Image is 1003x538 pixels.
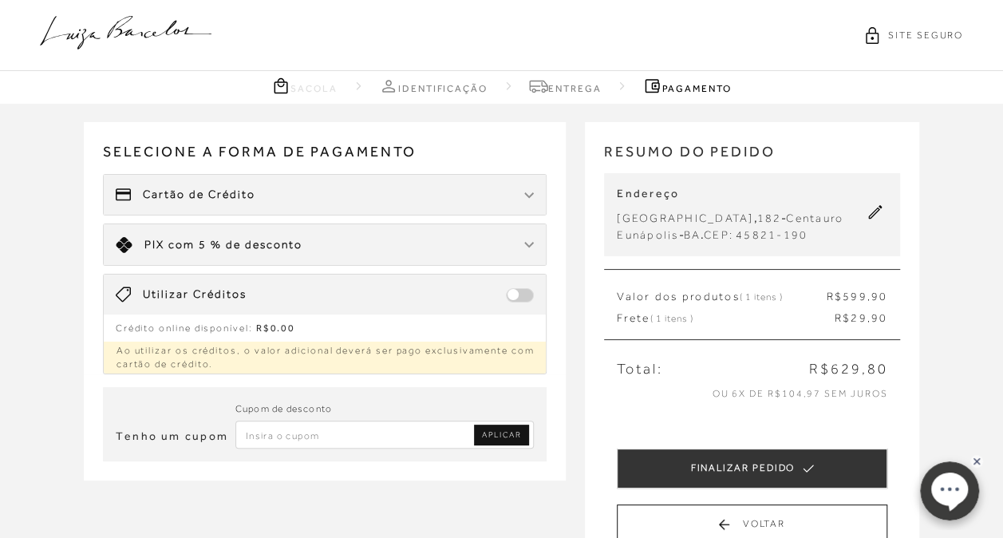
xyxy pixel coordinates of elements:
[642,76,731,96] a: Pagamento
[867,311,888,324] span: ,90
[683,228,700,241] span: BA
[143,287,247,303] span: Utilizar Créditos
[835,311,851,324] span: R$
[617,449,887,489] button: FINALIZAR PEDIDO
[617,186,843,202] p: Endereço
[617,311,693,326] span: Frete
[756,212,781,224] span: 182
[256,322,296,334] span: R$0.00
[116,322,253,334] span: Crédito online disponível:
[786,212,843,224] span: Centauro
[271,76,338,96] a: Sacola
[103,141,547,174] span: Selecione a forma de pagamento
[104,342,547,374] p: Ao utilizar os créditos, o valor adicional deverá ser pago exclusivamente com cartão de crédito.
[650,313,693,324] span: ( 1 itens )
[116,429,228,445] h3: Tenho um cupom
[379,76,488,96] a: Identificação
[168,238,302,251] span: com 5 % de desconto
[851,311,867,324] span: 29
[617,210,843,227] div: , -
[604,141,900,174] h2: RESUMO DO PEDIDO
[809,359,887,379] span: R$629,80
[529,76,601,96] a: Entrega
[143,187,255,203] span: Cartão de Crédito
[843,290,867,303] span: 599
[736,228,808,241] span: 45821-190
[740,291,783,303] span: ( 1 itens )
[617,289,782,305] span: Valor dos produtos
[888,29,963,42] span: SITE SEGURO
[235,421,535,449] input: Inserir Código da Promoção
[867,290,888,303] span: ,90
[617,359,662,379] span: Total:
[617,227,843,243] div: - .
[524,242,534,248] img: chevron
[617,212,753,224] span: [GEOGRAPHIC_DATA]
[704,228,733,241] span: CEP:
[826,290,842,303] span: R$
[144,238,164,251] span: PIX
[524,192,534,199] img: chevron
[235,402,332,417] label: Cupom de desconto
[712,388,887,399] span: ou 6x de R$104,97 sem juros
[482,429,521,441] span: APLICAR
[617,228,678,241] span: Eunápolis
[474,425,529,445] a: Aplicar Código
